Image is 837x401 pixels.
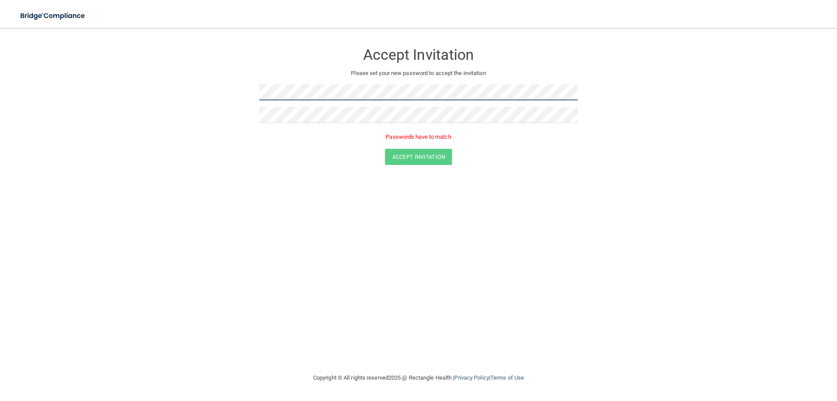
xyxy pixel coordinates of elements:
h3: Accept Invitation [259,47,578,63]
p: Passwords have to match [259,132,578,142]
p: Please set your new password to accept the invitation [266,68,571,79]
button: Accept Invitation [385,149,452,165]
iframe: Drift Widget Chat Controller [686,339,827,374]
a: Terms of Use [490,374,524,381]
div: Copyright © All rights reserved 2025 @ Rectangle Health | | [259,364,578,392]
img: bridge_compliance_login_screen.278c3ca4.svg [13,7,93,25]
a: Privacy Policy [454,374,489,381]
